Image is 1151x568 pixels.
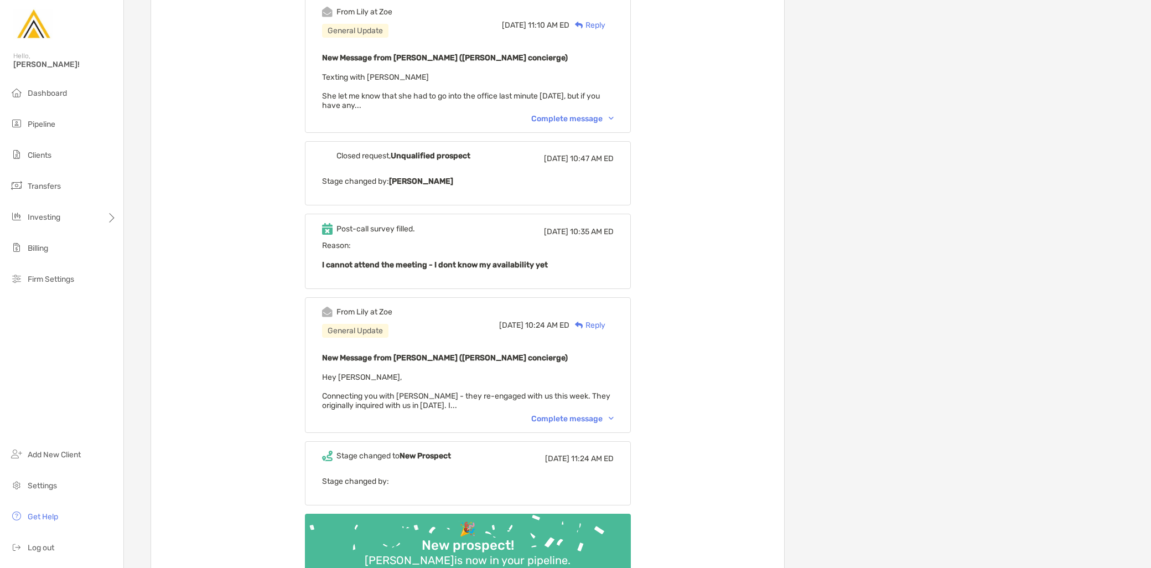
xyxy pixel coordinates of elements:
img: Event icon [322,151,333,161]
span: 11:10 AM ED [528,20,569,30]
b: [PERSON_NAME] [389,177,453,186]
span: 10:35 AM ED [570,227,614,236]
span: Reason: [322,241,614,272]
div: Complete message [531,414,614,424]
span: [DATE] [499,321,523,330]
span: Hey [PERSON_NAME], Connecting you with [PERSON_NAME] - they re-engaged with us this week. They or... [322,373,610,410]
div: Complete message [531,114,614,123]
span: 10:24 AM ED [525,321,569,330]
div: General Update [322,24,388,38]
p: Stage changed by: [322,174,614,188]
span: Investing [28,213,60,222]
span: Get Help [28,512,58,521]
div: Closed request, [336,151,470,161]
b: Unqualified prospect [391,151,470,161]
div: From Lily at Zoe [336,7,392,17]
img: Chevron icon [609,417,614,420]
img: Event icon [322,7,333,17]
b: New Message from [PERSON_NAME] ([PERSON_NAME] concierge) [322,53,568,63]
span: [DATE] [545,454,569,463]
span: Clients [28,151,51,160]
img: get-help icon [10,509,23,523]
img: investing icon [10,210,23,223]
img: dashboard icon [10,86,23,99]
span: Settings [28,481,57,490]
img: Reply icon [575,322,583,329]
b: New Prospect [400,451,451,461]
img: transfers icon [10,179,23,192]
span: Transfers [28,182,61,191]
img: Chevron icon [609,117,614,120]
div: [PERSON_NAME] is now in your pipeline. [360,554,575,567]
span: Log out [28,543,54,552]
img: clients icon [10,148,23,161]
div: Reply [569,19,605,31]
span: [DATE] [544,154,568,163]
span: [DATE] [502,20,526,30]
span: Firm Settings [28,275,74,284]
img: billing icon [10,241,23,254]
span: 10:47 AM ED [570,154,614,163]
span: Pipeline [28,120,55,129]
img: Event icon [322,223,333,235]
img: pipeline icon [10,117,23,130]
img: Zoe Logo [13,4,53,44]
div: Post-call survey filled. [336,224,415,234]
span: Texting with [PERSON_NAME] She let me know that she had to go into the office last minute [DATE],... [322,73,600,110]
div: General Update [322,324,388,338]
div: 🎉 [455,521,480,538]
span: [DATE] [544,227,568,236]
span: [PERSON_NAME]! [13,60,117,69]
span: Add New Client [28,450,81,459]
img: firm-settings icon [10,272,23,285]
b: I cannot attend the meeting - I dont know my availability yet [322,260,548,270]
div: Reply [569,319,605,331]
div: New prospect! [417,538,519,554]
img: Reply icon [575,22,583,29]
img: Event icon [322,307,333,317]
span: Billing [28,244,48,253]
b: New Message from [PERSON_NAME] ([PERSON_NAME] concierge) [322,353,568,363]
span: 11:24 AM ED [571,454,614,463]
div: Stage changed to [336,451,451,461]
div: From Lily at Zoe [336,307,392,317]
p: Stage changed by: [322,474,614,488]
img: Confetti [305,514,631,565]
img: Event icon [322,451,333,461]
img: add_new_client icon [10,447,23,461]
img: settings icon [10,478,23,492]
span: Dashboard [28,89,67,98]
img: logout icon [10,540,23,554]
